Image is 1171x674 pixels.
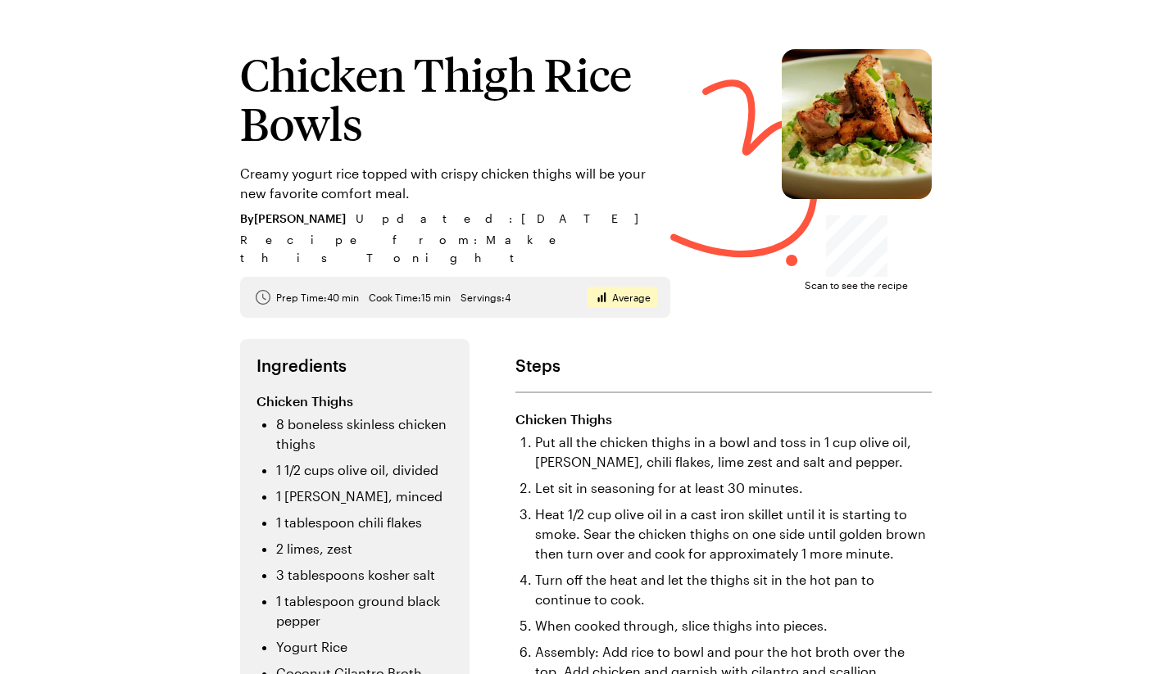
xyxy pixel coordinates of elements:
span: Prep Time: 40 min [276,291,359,304]
li: Heat 1/2 cup olive oil in a cast iron skillet until it is starting to smoke. Sear the chicken thi... [535,504,932,563]
li: Put all the chicken thighs in a bowl and toss in 1 cup olive oil, [PERSON_NAME], chili flakes, li... [535,432,932,472]
li: 1 1/2 cups olive oil, divided [276,460,453,480]
span: Recipe from: Make this Tonight [240,231,670,267]
li: 1 tablespoon ground black pepper [276,591,453,631]
li: 1 tablespoon chili flakes [276,513,453,532]
p: Creamy yogurt rice topped with crispy chicken thighs will be your new favorite comfort meal. [240,164,670,203]
li: Turn off the heat and let the thighs sit in the hot pan to continue to cook. [535,570,932,609]
span: Average [612,291,651,304]
h3: Chicken Thighs [256,391,453,411]
span: Scan to see the recipe [805,277,908,293]
span: Updated : [DATE] [356,210,655,228]
li: 1 [PERSON_NAME], minced [276,486,453,506]
li: 8 boneless skinless chicken thighs [276,414,453,454]
span: Cook Time: 15 min [369,291,451,304]
li: 3 tablespoons kosher salt [276,565,453,585]
li: 2 limes, zest [276,539,453,559]
li: Let sit in seasoning for at least 30 minutes. [535,478,932,498]
span: Servings: 4 [461,291,511,304]
li: When cooked through, slice thighs into pieces. [535,616,932,636]
li: Yogurt Rice [276,637,453,657]
h2: Steps [515,355,932,375]
h1: Chicken Thigh Rice Bowls [240,49,670,147]
span: By [PERSON_NAME] [240,210,346,228]
img: Chicken Thigh Rice Bowls [782,49,932,199]
h2: Ingredients [256,355,453,375]
h3: Chicken Thighs [515,409,932,429]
